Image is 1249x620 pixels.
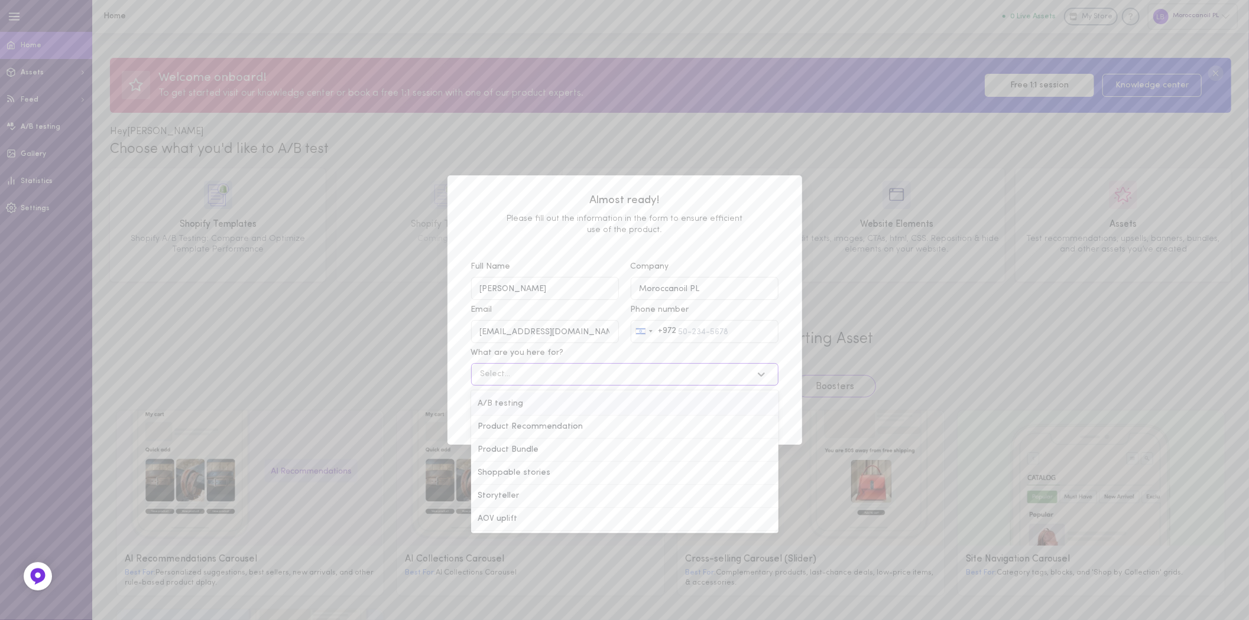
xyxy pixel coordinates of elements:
img: Feedback Button [29,567,47,585]
div: A/B testing [471,393,778,416]
span: Almost ready! [471,193,778,208]
div: Storyteller [471,485,778,508]
div: Shoppable stories [471,462,778,485]
div: +972 [658,327,677,335]
span: Full Name [471,262,511,271]
input: Email [471,320,619,343]
button: Selected country [631,321,677,342]
span: Please fill out the information in the form to ensure efficient use of the product. [471,213,778,236]
div: Product Recommendation [471,416,778,439]
span: What are you here for? [471,348,564,357]
div: Select... [481,370,511,378]
input: Phone numberSelected country [631,320,778,343]
span: Company [631,262,669,271]
input: Full Name [471,277,619,300]
div: AOV uplift [471,508,778,531]
span: Email [471,305,492,314]
span: Phone number [631,305,689,314]
div: Product Bundle [471,439,778,462]
input: Company [631,277,778,300]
